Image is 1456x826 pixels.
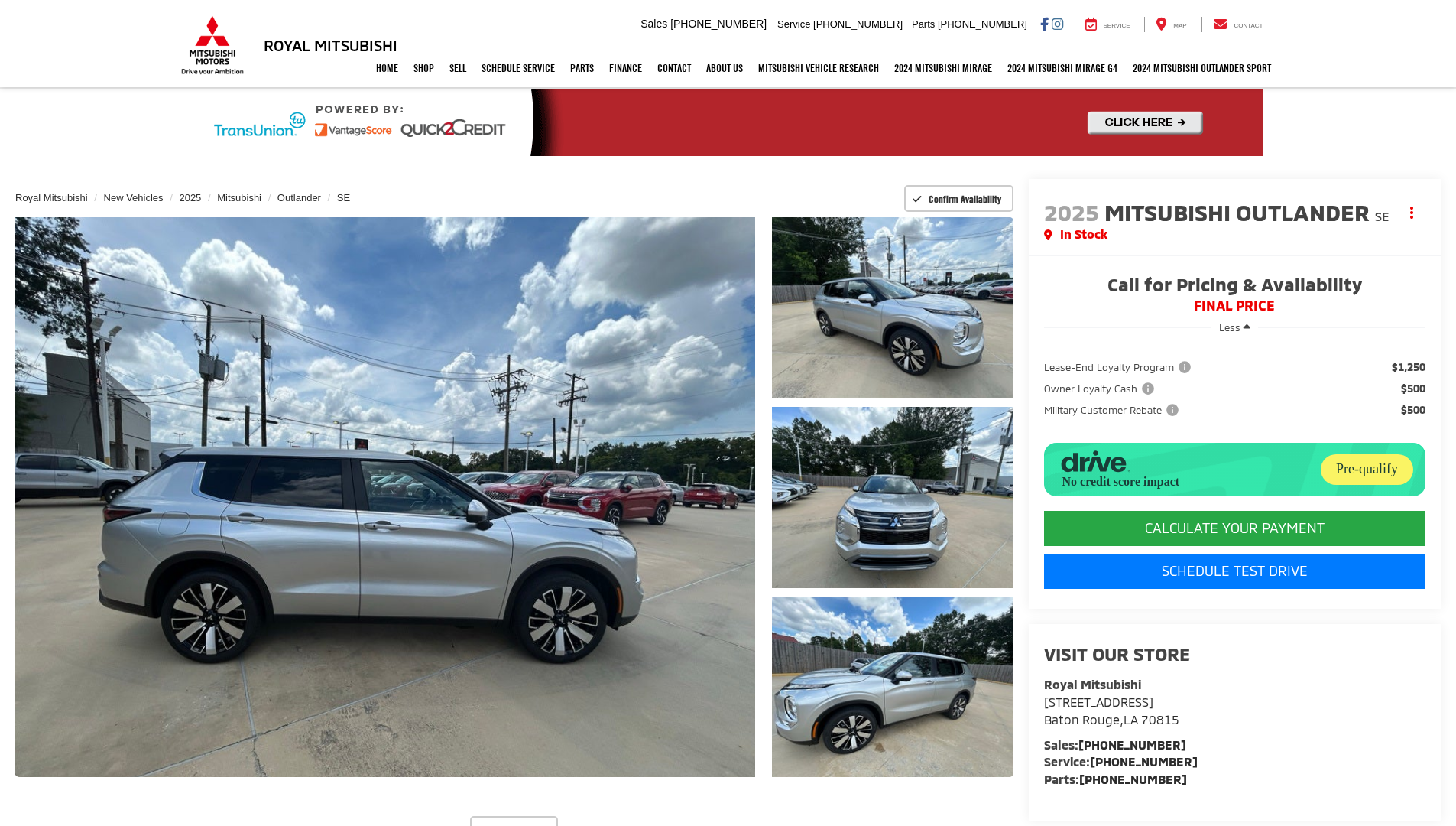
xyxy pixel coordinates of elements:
[1044,198,1099,226] span: 2025
[699,49,751,87] a: About Us
[1044,511,1425,546] : CALCULATE YOUR PAYMENT
[1201,17,1275,32] a: Contact
[813,18,903,30] span: [PHONE_NUMBER]
[1074,17,1142,32] a: Service
[15,192,88,203] a: Royal Mitsubishi
[1044,694,1179,727] a: [STREET_ADDRESS] Baton Rouge,LA 70815
[602,49,650,87] a: Finance
[1040,18,1049,30] a: Facebook: Click to visit our Facebook page
[178,15,247,75] img: Mitsubishi
[1211,314,1258,341] button: Less
[104,192,164,203] a: New Vehicles
[1104,22,1130,29] span: Service
[1044,712,1120,727] span: Baton Rouge
[277,192,321,203] a: Outlander
[769,215,1015,400] img: 2025 Mitsubishi Outlander SE
[1044,644,1425,664] h2: Visit our Store
[1052,18,1063,30] a: Instagram: Click to visit our Instagram page
[772,597,1013,778] a: Expand Photo 3
[1399,199,1425,226] button: Actions
[1144,17,1198,32] a: Map
[1044,402,1182,418] span: Military Customer Rebate
[929,193,1001,205] span: Confirm Availability
[670,18,767,30] span: [PHONE_NUMBER]
[442,49,474,87] a: Sell
[1000,49,1125,87] a: 2024 Mitsubishi Mirage G4
[769,405,1015,590] img: 2025 Mitsubishi Outlander SE
[1104,198,1375,226] span: Mitsubishi Outlander
[337,192,350,203] a: SE
[1044,754,1198,769] strong: Service:
[1124,712,1138,727] span: LA
[650,49,699,87] a: Contact
[1044,381,1157,396] span: Owner Loyalty Cash
[474,49,563,87] a: Schedule Service: Opens in a new tab
[912,18,935,30] span: Parts
[1375,209,1390,223] span: SE
[15,217,755,777] a: Expand Photo 0
[769,594,1015,779] img: 2025 Mitsubishi Outlander SE
[887,49,1000,87] a: 2024 Mitsubishi Mirage
[1410,206,1413,219] span: dropdown dots
[563,49,602,87] a: Parts: Opens in a new tab
[264,37,397,54] h3: Royal Mitsubishi
[772,407,1013,588] a: Expand Photo 2
[368,49,406,87] a: Home
[640,18,667,30] span: Sales
[1060,226,1107,243] span: In Stock
[1141,712,1179,727] span: 70815
[772,217,1013,398] a: Expand Photo 1
[1044,381,1159,396] button: Owner Loyalty Cash
[1044,772,1187,786] strong: Parts:
[1125,49,1279,87] a: 2024 Mitsubishi Outlander SPORT
[777,18,810,30] span: Service
[1044,694,1153,709] span: [STREET_ADDRESS]
[938,18,1027,30] span: [PHONE_NUMBER]
[1044,402,1184,418] button: Military Customer Rebate
[1044,298,1425,314] span: FINAL PRICE
[1044,712,1179,727] span: ,
[1044,554,1425,589] a: Schedule Test Drive
[406,49,442,87] a: Shop
[1401,402,1425,418] span: $500
[1401,381,1425,396] span: $500
[8,214,762,780] img: 2025 Mitsubishi Outlander SE
[1044,359,1194,375] span: Lease-End Loyalty Program
[1219,321,1240,333] span: Less
[217,192,261,203] a: Mitsubishi
[1234,22,1263,29] span: Contact
[1392,359,1425,375] span: $1,250
[1173,22,1186,29] span: Map
[1044,677,1141,691] strong: Royal Mitsubishi
[193,89,1263,156] img: Quick2Credit
[1044,737,1186,752] strong: Sales:
[904,185,1013,212] button: Confirm Availability
[751,49,887,87] a: Mitsubishi Vehicle Research
[1044,359,1196,375] button: Lease-End Loyalty Program
[179,192,201,203] a: 2025
[1079,772,1187,786] a: [PHONE_NUMBER]
[1044,275,1425,298] span: Call for Pricing & Availability
[1090,754,1198,769] a: [PHONE_NUMBER]
[1078,737,1186,752] a: [PHONE_NUMBER]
